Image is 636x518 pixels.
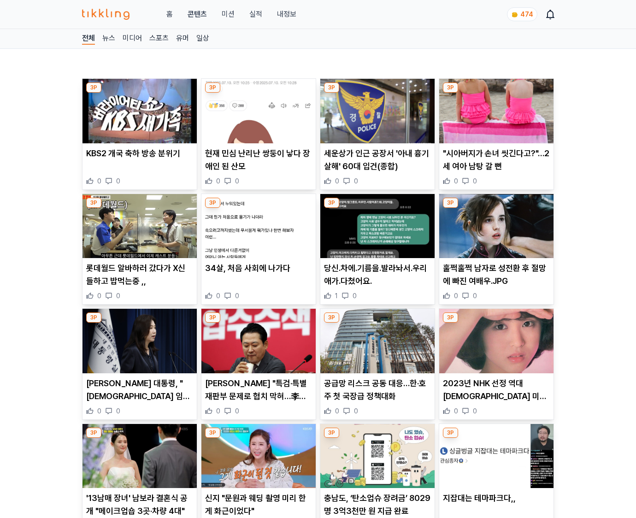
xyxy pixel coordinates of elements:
div: 3P KBS2 개국 축하 방송 분위기 KBS2 개국 축하 방송 분위기 0 0 [82,78,197,190]
div: 3P [324,198,339,208]
div: 3P 공급망 리스크 공동 대응…한·호주 첫 국장급 정책대화 공급망 리스크 공동 대응…한·호주 첫 국장급 정책대화 0 0 [320,308,435,420]
div: 3P [86,198,101,208]
p: 현재 민심 난리난 쌍둥이 낳다 장애인 된 산모 [205,147,312,173]
div: 3P [86,312,101,323]
div: 3P 2023년 NHK 선정 역대 일본 미녀 17선 2023년 NHK 선정 역대 [DEMOGRAPHIC_DATA] 미녀 17선 0 0 [439,308,554,420]
img: 충남도, ‘탄소업슈 장려금’ 8029명 3억3천만 원 지급 완료 [320,424,435,489]
img: 2023년 NHK 선정 역대 일본 미녀 17선 [439,309,554,373]
span: 0 [235,177,239,186]
div: 3P [205,312,220,323]
div: 3P [324,82,339,93]
p: [PERSON_NAME] 대통령, "[DEMOGRAPHIC_DATA] 임금 체불·부당대우 안돼…방안 마련해 제출하라" [86,377,193,403]
span: 0 [473,291,477,300]
img: 당신.차에.기름을.발라놔서.우리애가.다쳤어요. [320,194,435,259]
a: 내정보 [277,9,296,20]
img: 34살, 처음 사회에 나가다 [201,194,316,259]
a: coin 474 [507,7,536,21]
a: 스포츠 [149,33,169,45]
span: 1 [335,291,338,300]
span: 0 [354,406,358,416]
span: 0 [354,177,358,186]
a: 일상 [196,33,209,45]
div: 3P [443,428,458,438]
span: 0 [454,291,458,300]
p: "시아버지가 손녀 씻긴다고?"…2세 여아 남탕 갈 뻔 [443,147,550,173]
p: 롯데월드 알바하러 갔다가 X신 들하고 밥먹는중 ,, [86,262,193,288]
span: 0 [335,406,339,416]
div: 3P 롯데월드 알바하러 갔다가 X신 들하고 밥먹는중 ,, 롯데월드 알바하러 갔다가 X신 들하고 밥먹는중 ,, 0 0 [82,194,197,305]
img: 신지 "문원과 웨딩 촬영 미리 한 게 화근이었다" [201,424,316,489]
div: 3P 34살, 처음 사회에 나가다 34살, 처음 사회에 나가다 0 0 [201,194,316,305]
a: 전체 [82,33,95,45]
span: 0 [235,291,239,300]
p: '13남매 장녀' 남보라 결혼식 공개 "메이크업숍 3곳·차량 4대" [86,492,193,518]
span: 0 [353,291,357,300]
p: 신지 "문원과 웨딩 촬영 미리 한 게 화근이었다" [205,492,312,518]
div: 3P [205,198,220,208]
p: 훌쩍훌쩍 남자로 성전환 후 절망에 빠진 여배우.JPG [443,262,550,288]
span: 0 [335,177,339,186]
span: 0 [97,177,101,186]
div: 3P [205,428,220,438]
span: 0 [473,177,477,186]
span: 0 [216,177,220,186]
div: 3P [443,312,458,323]
p: [PERSON_NAME] "특검·특별재판부 문제로 협치 막혀…李가 풀어내야" [205,377,312,403]
span: 0 [454,177,458,186]
div: 3P 이재명 대통령, "외국인 임금 체불·부당대우 안돼…방안 마련해 제출하라" [PERSON_NAME] 대통령, "[DEMOGRAPHIC_DATA] 임금 체불·부당대우 안돼…... [82,308,197,420]
div: 3P 현재 민심 난리난 쌍둥이 낳다 장애인 된 산모 현재 민심 난리난 쌍둥이 낳다 장애인 된 산모 0 0 [201,78,316,190]
span: 0 [216,406,220,416]
div: 3P [205,82,220,93]
span: 0 [235,406,239,416]
a: 실적 [249,9,262,20]
div: 3P 당신.차에.기름을.발라놔서.우리애가.다쳤어요. 당신.차에.기름을.발라놔서.우리애가.다쳤어요. 1 0 [320,194,435,305]
a: 유머 [176,33,189,45]
a: 콘텐츠 [188,9,207,20]
a: 홈 [166,9,173,20]
div: 3P [86,428,101,438]
img: 이재명 대통령, "외국인 임금 체불·부당대우 안돼…방안 마련해 제출하라" [82,309,197,373]
img: 티끌링 [82,9,130,20]
button: 미션 [222,9,235,20]
img: coin [511,11,518,18]
div: 3P [324,312,339,323]
img: 훌쩍훌쩍 남자로 성전환 후 절망에 빠진 여배우.JPG [439,194,554,259]
img: 공급망 리스크 공동 대응…한·호주 첫 국장급 정책대화 [320,309,435,373]
p: 충남도, ‘탄소업슈 장려금’ 8029명 3억3천만 원 지급 완료 [324,492,431,518]
p: 지잡대는 테마파크다,, [443,492,550,505]
img: 장동혁 "특검·특별재판부 문제로 협치 막혀…李가 풀어내야" [201,309,316,373]
span: 0 [116,177,120,186]
div: 3P [443,198,458,208]
p: 세운상가 인근 공장서 '아내 흉기 살해' 60대 입건(종합) [324,147,431,173]
span: 0 [97,406,101,416]
p: KBS2 개국 축하 방송 분위기 [86,147,193,160]
img: 롯데월드 알바하러 갔다가 X신 들하고 밥먹는중 ,, [82,194,197,259]
a: 미디어 [123,33,142,45]
span: 0 [454,406,458,416]
span: 0 [97,291,101,300]
span: 0 [116,406,120,416]
div: 3P 훌쩍훌쩍 남자로 성전환 후 절망에 빠진 여배우.JPG 훌쩍훌쩍 남자로 성전환 후 절망에 빠진 여배우.JPG 0 0 [439,194,554,305]
div: 3P [443,82,458,93]
p: 2023년 NHK 선정 역대 [DEMOGRAPHIC_DATA] 미녀 17선 [443,377,550,403]
div: 3P 세운상가 인근 공장서 '아내 흉기 살해' 60대 입건(종합) 세운상가 인근 공장서 '아내 흉기 살해' 60대 입건(종합) 0 0 [320,78,435,190]
div: 3P 장동혁 "특검·특별재판부 문제로 협치 막혀…李가 풀어내야" [PERSON_NAME] "특검·특별재판부 문제로 협치 막혀…李가 풀어내야" 0 0 [201,308,316,420]
span: 0 [116,291,120,300]
div: 3P "시아버지가 손녀 씻긴다고?"…2세 여아 남탕 갈 뻔 "시아버지가 손녀 씻긴다고?"…2세 여아 남탕 갈 뻔 0 0 [439,78,554,190]
p: 당신.차에.기름을.발라놔서.우리애가.다쳤어요. [324,262,431,288]
p: 34살, 처음 사회에 나가다 [205,262,312,275]
span: 474 [520,11,533,18]
img: 지잡대는 테마파크다,, [439,424,554,489]
span: 0 [473,406,477,416]
div: 3P [324,428,339,438]
p: 공급망 리스크 공동 대응…한·호주 첫 국장급 정책대화 [324,377,431,403]
span: 0 [216,291,220,300]
img: 세운상가 인근 공장서 '아내 흉기 살해' 60대 입건(종합) [320,79,435,143]
div: 3P [86,82,101,93]
img: KBS2 개국 축하 방송 분위기 [82,79,197,143]
img: '13남매 장녀' 남보라 결혼식 공개 "메이크업숍 3곳·차량 4대" [82,424,197,489]
img: "시아버지가 손녀 씻긴다고?"…2세 여아 남탕 갈 뻔 [439,79,554,143]
img: 현재 민심 난리난 쌍둥이 낳다 장애인 된 산모 [201,79,316,143]
a: 뉴스 [102,33,115,45]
